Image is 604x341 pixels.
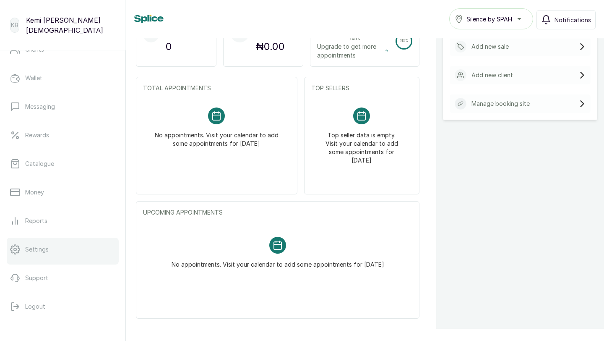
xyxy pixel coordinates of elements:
p: Messaging [25,102,55,111]
p: TOTAL APPOINTMENTS [143,84,290,92]
p: Support [25,274,48,282]
p: UPCOMING APPOINTMENTS [143,208,412,217]
a: Catalogue [7,152,119,176]
button: Logout [7,295,119,318]
p: Money [25,188,44,197]
a: Reports [7,209,119,233]
p: Add new sale [471,42,509,51]
p: No appointments. Visit your calendar to add some appointments for [DATE] [172,254,384,269]
p: KB [11,21,18,29]
p: Rewards [25,131,49,139]
a: Wallet [7,66,119,90]
p: Manage booking site [471,100,530,108]
p: Reports [25,217,47,225]
p: Kemi [PERSON_NAME][DEMOGRAPHIC_DATA] [26,15,115,35]
span: Silence by SPAH [466,15,512,24]
span: Notifications [555,16,591,24]
p: Logout [25,302,45,311]
p: No appointments. Visit your calendar to add some appointments for [DATE] [153,124,280,148]
a: Rewards [7,123,119,147]
a: Messaging [7,95,119,118]
p: ₦0.00 [256,39,296,54]
span: Upgrade to get more appointments [317,42,389,60]
p: TOP SELLERS [311,84,412,92]
button: Silence by SPAH [449,8,533,29]
p: Add new client [471,71,513,79]
button: Notifications [536,10,596,29]
p: Top seller data is empty. Visit your calendar to add some appointments for [DATE] [321,124,402,165]
p: Settings [25,245,49,254]
span: 915 % [400,39,409,43]
p: 0 [166,39,209,54]
a: Support [7,266,119,290]
p: Wallet [25,74,42,82]
a: Money [7,181,119,204]
a: Settings [7,238,119,261]
p: Catalogue [25,160,54,168]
